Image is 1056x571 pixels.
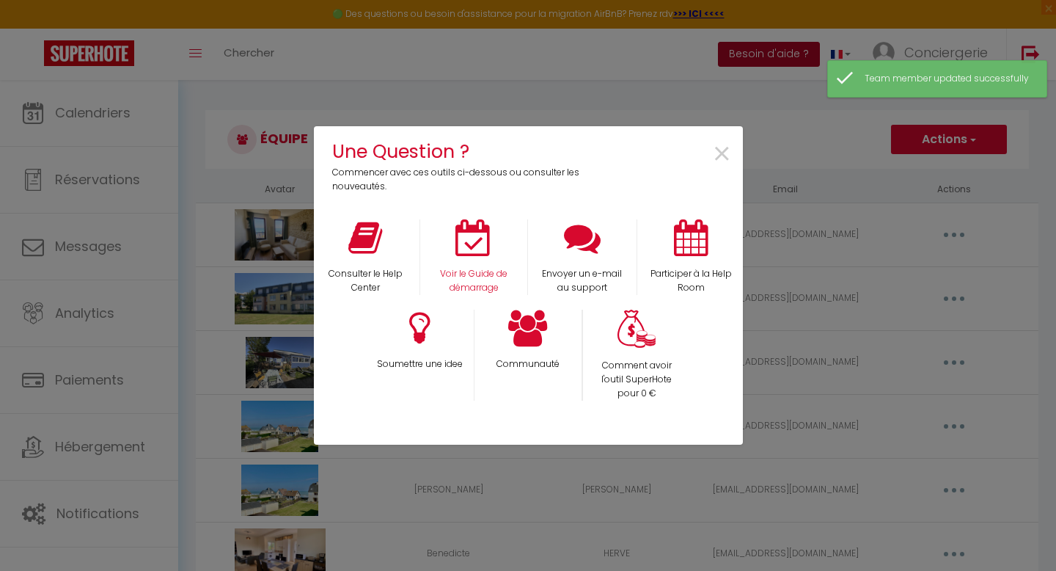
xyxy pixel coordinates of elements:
[430,267,518,295] p: Voir le Guide de démarrage
[617,310,656,349] img: Money bag
[332,137,590,166] h4: Une Question ?
[332,166,590,194] p: Commencer avec ces outils ci-dessous ou consulter les nouveautés.
[712,131,732,178] span: ×
[321,267,411,295] p: Consulter le Help Center
[712,138,732,171] button: Close
[375,357,464,371] p: Soumettre une idee
[647,267,736,295] p: Participer à la Help Room
[538,267,627,295] p: Envoyer un e-mail au support
[484,357,572,371] p: Communauté
[865,72,1032,86] div: Team member updated successfully
[593,359,681,401] p: Comment avoir l'outil SuperHote pour 0 €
